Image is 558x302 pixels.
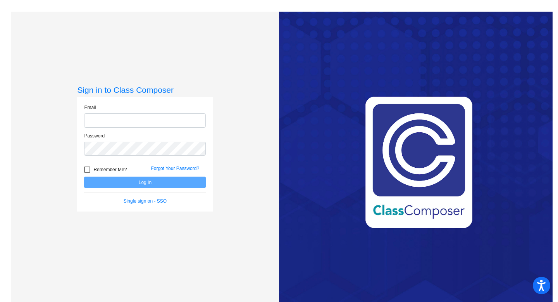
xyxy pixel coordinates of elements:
button: Log In [84,177,206,188]
label: Password [84,132,105,139]
span: Remember Me? [93,165,127,174]
a: Single sign on - SSO [124,198,167,204]
h3: Sign in to Class Composer [77,85,213,95]
label: Email [84,104,96,111]
a: Forgot Your Password? [151,166,199,171]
